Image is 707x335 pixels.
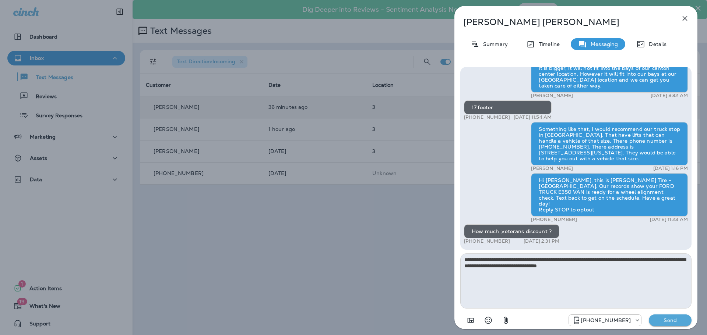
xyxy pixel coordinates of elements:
[587,41,618,47] p: Messaging
[463,313,478,328] button: Add in a premade template
[649,314,692,326] button: Send
[651,93,688,99] p: [DATE] 8:32 AM
[569,316,641,325] div: +1 (330) 522-1293
[464,100,552,114] div: 17 footer
[531,165,573,171] p: [PERSON_NAME]
[535,41,560,47] p: Timeline
[531,43,688,93] div: Good morning, How big is the box truck sir? Alignments start at 99 plus tax, tire balance is 20 p...
[464,224,559,238] div: How much ,veterans discount ?
[464,238,510,244] p: [PHONE_NUMBER]
[479,41,508,47] p: Summary
[514,114,552,120] p: [DATE] 11:54 AM
[531,173,688,217] div: Hi [PERSON_NAME], this is [PERSON_NAME] Tire - [GEOGRAPHIC_DATA]. Our records show your FORD TRUC...
[464,114,510,120] p: [PHONE_NUMBER]
[650,217,688,222] p: [DATE] 11:23 AM
[531,217,577,222] p: [PHONE_NUMBER]
[524,238,559,244] p: [DATE] 2:31 PM
[531,122,688,165] div: Something like that, I would recommend our truck stop in [GEOGRAPHIC_DATA]. That have lifts that ...
[653,165,688,171] p: [DATE] 1:16 PM
[655,317,686,324] p: Send
[481,313,496,328] button: Select an emoji
[645,41,666,47] p: Details
[531,93,573,99] p: [PERSON_NAME]
[581,317,631,323] p: [PHONE_NUMBER]
[463,17,664,27] p: [PERSON_NAME] [PERSON_NAME]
